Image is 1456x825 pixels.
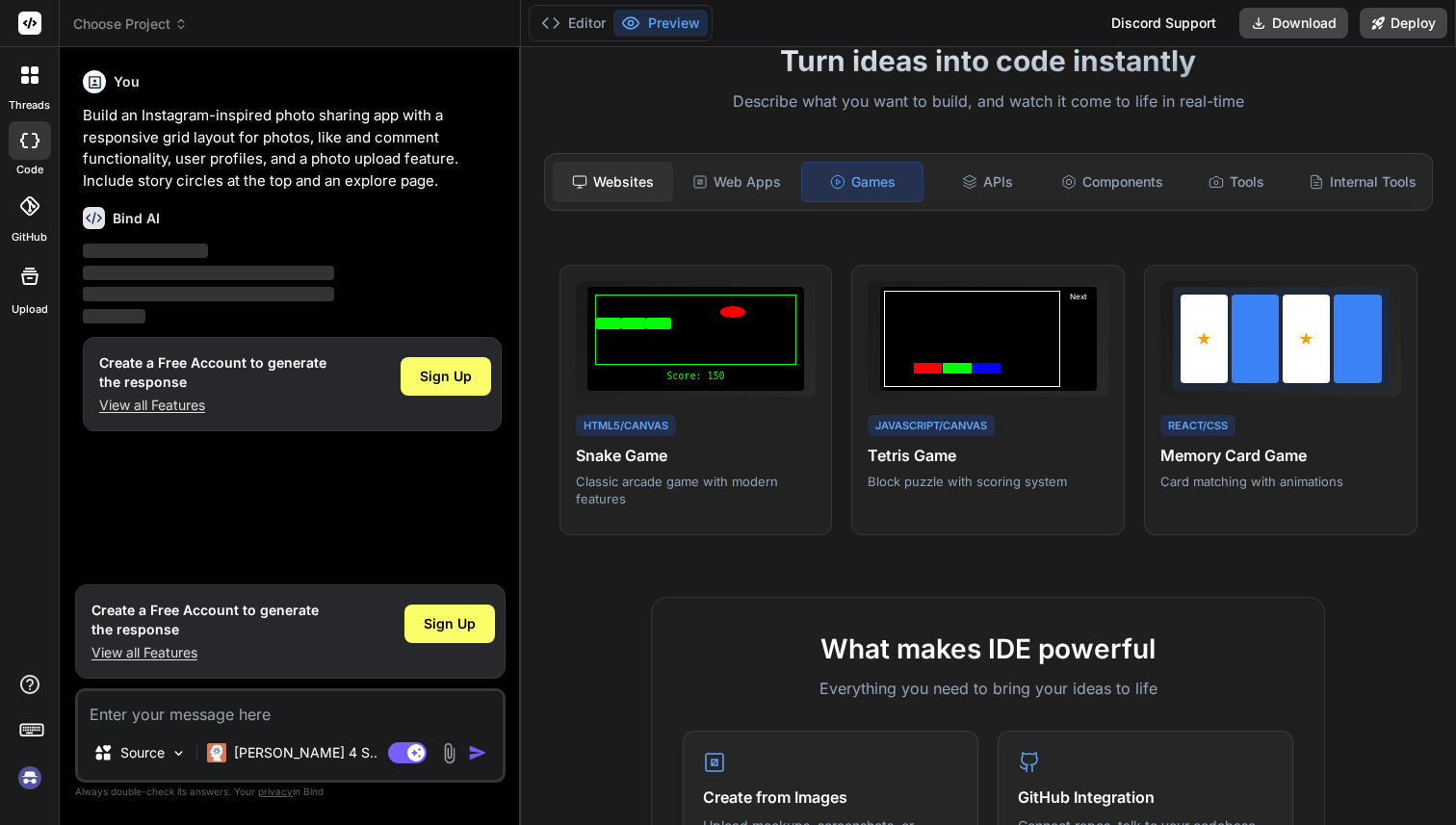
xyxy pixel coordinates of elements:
h4: GitHub Integration [1018,786,1273,809]
div: Score: 150 [595,369,796,383]
div: APIs [927,162,1048,202]
h1: Turn ideas into code instantly [533,43,1445,78]
div: Tools [1177,162,1297,202]
span: Sign Up [424,614,476,633]
h4: Create from Images [703,786,958,809]
label: Upload [12,301,48,318]
h4: Tetris Game [868,444,1108,467]
h1: Create a Free Account to generate the response [91,601,319,639]
div: Web Apps [677,162,797,202]
span: privacy [258,786,293,797]
h4: Snake Game [576,444,817,467]
div: Components [1053,162,1173,202]
div: React/CSS [1160,415,1235,437]
label: code [16,162,43,178]
p: Classic arcade game with modern features [576,473,817,507]
p: View all Features [91,643,319,662]
p: [PERSON_NAME] 4 S.. [234,743,377,762]
div: Websites [553,162,673,202]
p: Build an Instagram-inspired photo sharing app with a responsive grid layout for photos, like and ... [83,105,502,192]
h2: What makes IDE powerful [683,629,1293,669]
button: Deploy [1360,8,1447,39]
img: Pick Models [170,745,187,761]
div: Games [801,162,923,202]
img: icon [468,743,487,762]
span: ‌ [83,266,334,280]
span: ‌ [83,309,145,323]
div: Discord Support [1100,8,1228,39]
h4: Memory Card Game [1160,444,1401,467]
div: Next [1064,291,1093,387]
span: ‌ [83,287,334,301]
label: threads [9,97,50,114]
img: Claude 4 Sonnet [207,743,226,762]
img: signin [13,761,46,794]
div: HTML5/Canvas [576,415,676,437]
button: Preview [613,10,708,37]
button: Editor [533,10,613,37]
p: View all Features [99,396,326,415]
h6: Bind AI [113,209,160,228]
button: Download [1239,8,1348,39]
p: Everything you need to bring your ideas to life [683,677,1293,700]
label: GitHub [12,229,47,245]
div: JavaScript/Canvas [868,415,995,437]
p: Card matching with animations [1160,473,1401,490]
p: Always double-check its answers. Your in Bind [75,783,506,801]
p: Block puzzle with scoring system [868,473,1108,490]
div: Internal Tools [1301,162,1424,202]
span: Choose Project [73,14,188,34]
p: Describe what you want to build, and watch it come to life in real-time [533,90,1445,115]
p: Source [120,743,165,762]
h1: Create a Free Account to generate the response [99,353,326,392]
span: ‌ [83,244,208,258]
span: Sign Up [420,367,472,386]
img: attachment [438,742,460,764]
h6: You [114,72,140,91]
